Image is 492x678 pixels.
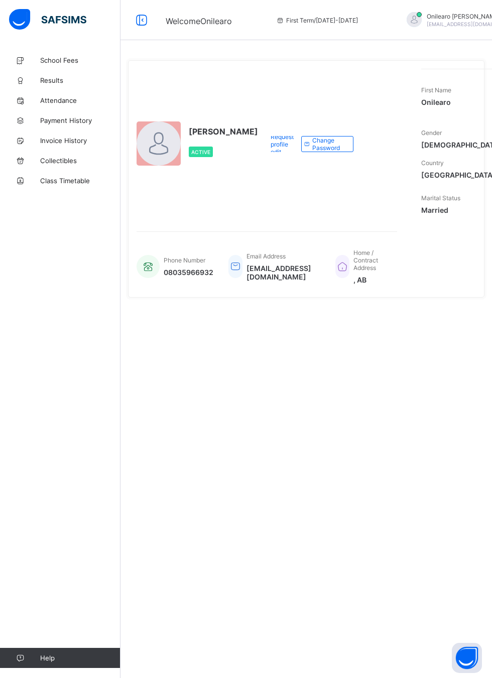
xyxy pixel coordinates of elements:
[40,76,120,84] span: Results
[9,9,86,30] img: safsims
[312,137,345,152] span: Change Password
[166,16,232,26] span: Welcome Onilearo
[452,643,482,673] button: Open asap
[421,86,451,94] span: First Name
[353,249,378,272] span: Home / Contract Address
[40,96,120,104] span: Attendance
[164,268,213,277] span: 08035966932
[164,256,205,264] span: Phone Number
[247,252,286,260] span: Email Address
[40,654,120,662] span: Help
[40,177,120,185] span: Class Timetable
[421,194,460,202] span: Marital Status
[353,276,387,284] span: , AB
[271,133,294,156] span: Request profile edit
[421,159,444,167] span: Country
[189,126,258,137] span: [PERSON_NAME]
[247,264,320,281] span: [EMAIL_ADDRESS][DOMAIN_NAME]
[276,17,358,24] span: session/term information
[421,129,442,137] span: Gender
[40,137,120,145] span: Invoice History
[40,157,120,165] span: Collectibles
[191,149,210,155] span: Active
[40,116,120,124] span: Payment History
[40,56,120,64] span: School Fees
